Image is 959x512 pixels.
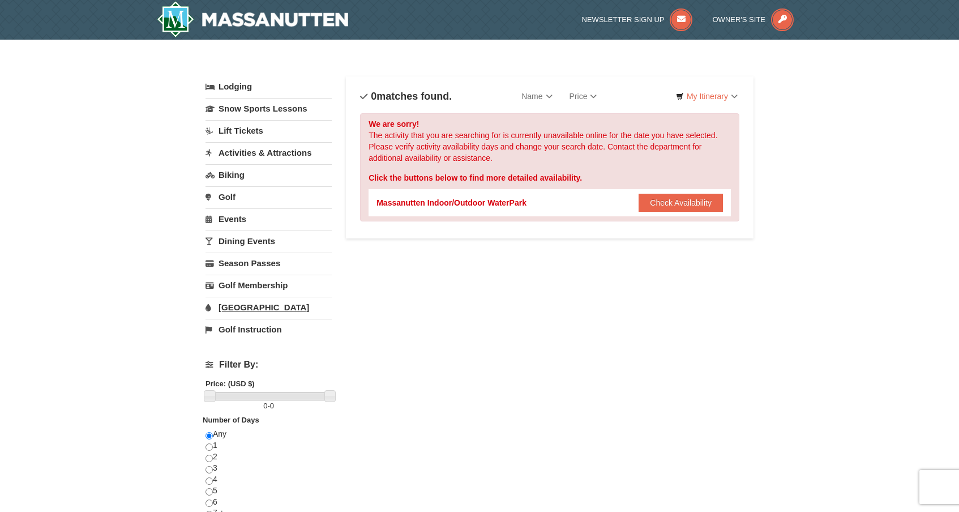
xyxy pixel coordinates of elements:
a: Golf Instruction [205,319,332,340]
strong: Price: (USD $) [205,379,255,388]
div: The activity that you are searching for is currently unavailable online for the date you have sel... [360,113,739,221]
a: Golf [205,186,332,207]
h4: matches found. [360,91,452,102]
span: 0 [270,402,274,410]
a: Dining Events [205,231,332,251]
a: Biking [205,164,332,185]
a: Events [205,208,332,229]
a: Lift Tickets [205,120,332,141]
button: Check Availability [639,194,723,212]
span: 0 [263,402,267,410]
span: Owner's Site [713,15,766,24]
span: 0 [371,91,376,102]
label: - [205,400,332,412]
a: [GEOGRAPHIC_DATA] [205,297,332,318]
h4: Filter By: [205,360,332,370]
a: Name [513,85,560,108]
a: Newsletter Sign Up [582,15,693,24]
div: Click the buttons below to find more detailed availability. [369,172,731,184]
a: Activities & Attractions [205,142,332,163]
strong: Number of Days [203,416,259,424]
img: Massanutten Resort Logo [157,1,348,37]
strong: We are sorry! [369,120,419,129]
div: Massanutten Indoor/Outdoor WaterPark [376,197,526,208]
a: Lodging [205,76,332,97]
span: Newsletter Sign Up [582,15,665,24]
a: My Itinerary [669,88,745,105]
a: Owner's Site [713,15,794,24]
a: Snow Sports Lessons [205,98,332,119]
a: Massanutten Resort [157,1,348,37]
a: Season Passes [205,253,332,274]
a: Price [561,85,606,108]
a: Golf Membership [205,275,332,296]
